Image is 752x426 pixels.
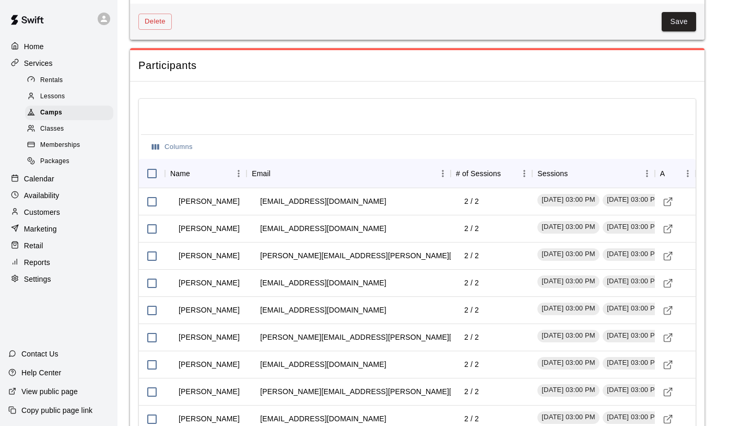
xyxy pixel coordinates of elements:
[271,166,285,181] button: Sort
[138,14,172,30] button: Delete
[537,277,599,286] span: [DATE] 03:00 PM
[40,124,64,134] span: Classes
[456,296,487,324] td: 2 / 2
[603,222,664,232] span: [DATE] 03:00 PM
[21,405,92,416] p: Copy public page link
[537,249,599,259] span: [DATE] 03:00 PM
[537,159,568,188] div: Sessions
[456,269,487,297] td: 2 / 2
[655,159,696,188] div: Actions
[8,271,109,287] a: Settings
[170,159,190,188] div: Name
[252,296,394,324] td: [EMAIL_ADDRESS][DOMAIN_NAME]
[252,269,394,297] td: [EMAIL_ADDRESS][DOMAIN_NAME]
[21,386,78,397] p: View public page
[246,159,451,188] div: Email
[456,324,487,351] td: 2 / 2
[138,59,696,73] span: Participants
[8,238,109,254] a: Retail
[40,140,80,151] span: Memberships
[24,190,60,201] p: Availability
[660,303,676,318] a: Visit customer profile
[170,215,248,243] td: [PERSON_NAME]
[660,275,676,291] a: Visit customer profile
[8,39,109,54] a: Home
[8,204,109,220] a: Customers
[603,304,664,314] span: [DATE] 03:00 PM
[456,159,501,188] div: # of Sessions
[40,75,63,86] span: Rentals
[25,105,118,121] a: Camps
[8,221,109,237] a: Marketing
[24,58,53,68] p: Services
[21,367,61,378] p: Help Center
[456,215,487,243] td: 2 / 2
[8,55,109,71] a: Services
[501,166,515,181] button: Sort
[516,166,532,181] button: Menu
[665,166,680,181] button: Sort
[252,351,394,378] td: [EMAIL_ADDRESS][DOMAIN_NAME]
[603,249,664,259] span: [DATE] 03:00 PM
[660,248,676,264] a: Visit customer profile
[25,137,118,154] a: Memberships
[252,242,517,270] td: [PERSON_NAME][EMAIL_ADDRESS][PERSON_NAME][DOMAIN_NAME]
[25,154,113,169] div: Packages
[532,159,654,188] div: Sessions
[24,240,43,251] p: Retail
[252,215,394,243] td: [EMAIL_ADDRESS][DOMAIN_NAME]
[25,154,118,170] a: Packages
[660,357,676,373] a: Visit customer profile
[24,207,60,217] p: Customers
[149,139,195,155] button: Select columns
[435,166,451,181] button: Menu
[537,222,599,232] span: [DATE] 03:00 PM
[170,242,248,270] td: [PERSON_NAME]
[456,188,487,215] td: 2 / 2
[24,41,44,52] p: Home
[24,257,50,268] p: Reports
[660,330,676,346] a: Visit customer profile
[24,174,54,184] p: Calendar
[25,88,118,105] a: Lessons
[165,159,246,188] div: Name
[603,412,664,422] span: [DATE] 03:00 PM
[8,171,109,187] a: Calendar
[537,195,599,205] span: [DATE] 03:00 PM
[40,91,65,102] span: Lessons
[603,358,664,368] span: [DATE] 03:00 PM
[170,269,248,297] td: [PERSON_NAME]
[170,378,248,406] td: [PERSON_NAME]
[21,349,58,359] p: Contact Us
[170,296,248,324] td: [PERSON_NAME]
[170,324,248,351] td: [PERSON_NAME]
[537,304,599,314] span: [DATE] 03:00 PM
[660,384,676,400] a: Visit customer profile
[537,412,599,422] span: [DATE] 03:00 PM
[537,358,599,368] span: [DATE] 03:00 PM
[40,108,62,118] span: Camps
[537,331,599,341] span: [DATE] 03:00 PM
[170,188,248,215] td: [PERSON_NAME]
[25,121,118,137] a: Classes
[8,188,109,203] a: Availability
[8,255,109,270] a: Reports
[25,122,113,136] div: Classes
[24,274,51,284] p: Settings
[24,224,57,234] p: Marketing
[603,277,664,286] span: [DATE] 03:00 PM
[40,156,69,167] span: Packages
[456,242,487,270] td: 2 / 2
[456,351,487,378] td: 2 / 2
[231,166,246,181] button: Menu
[25,106,113,120] div: Camps
[639,166,655,181] button: Menu
[25,73,113,88] div: Rentals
